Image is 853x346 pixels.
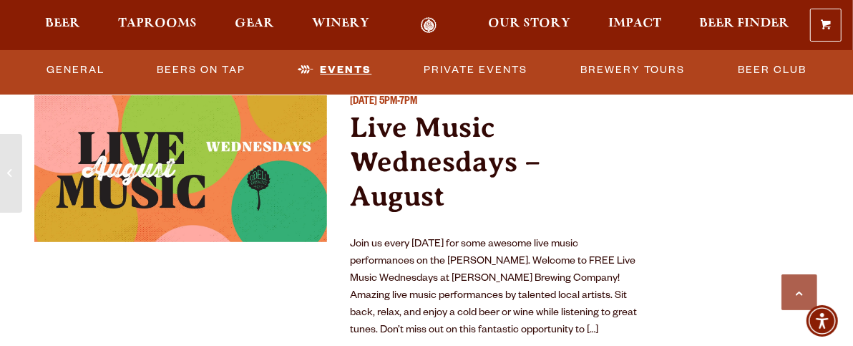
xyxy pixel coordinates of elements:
[402,17,456,34] a: Odell Home
[312,18,369,29] span: Winery
[34,95,327,241] a: View event details
[151,54,251,87] a: Beers on Tap
[575,54,691,87] a: Brewery Tours
[45,18,80,29] span: Beer
[225,17,283,34] a: Gear
[732,54,812,87] a: Beer Club
[118,18,197,29] span: Taprooms
[479,17,580,34] a: Our Story
[699,18,789,29] span: Beer Finder
[109,17,206,34] a: Taprooms
[781,274,817,310] a: Scroll to top
[419,54,534,87] a: Private Events
[350,97,377,108] span: [DATE]
[350,111,540,212] a: Live Music Wednesdays – August
[303,17,379,34] a: Winery
[608,18,661,29] span: Impact
[41,54,110,87] a: General
[599,17,671,34] a: Impact
[292,54,377,87] a: Events
[488,18,570,29] span: Our Story
[36,17,89,34] a: Beer
[379,97,417,108] span: 5PM-7PM
[690,17,799,34] a: Beer Finder
[350,236,643,340] p: Join us every [DATE] for some awesome live music performances on the [PERSON_NAME]. Welcome to FR...
[235,18,274,29] span: Gear
[806,305,838,337] div: Accessibility Menu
